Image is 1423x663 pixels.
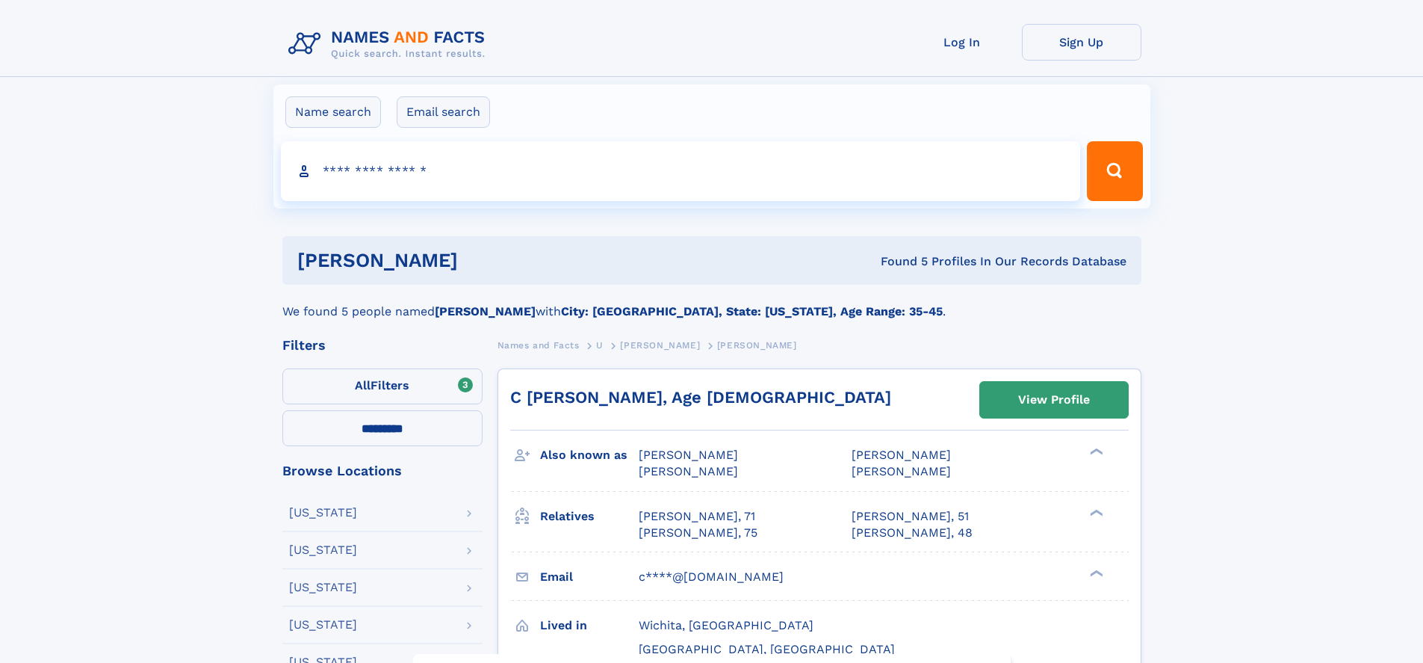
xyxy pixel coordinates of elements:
[902,24,1022,61] a: Log In
[852,448,951,462] span: [PERSON_NAME]
[297,251,669,270] h1: [PERSON_NAME]
[669,253,1126,270] div: Found 5 Profiles In Our Records Database
[289,544,357,556] div: [US_STATE]
[717,340,797,351] span: [PERSON_NAME]
[540,613,639,638] h3: Lived in
[980,382,1128,418] a: View Profile
[639,448,738,462] span: [PERSON_NAME]
[596,336,604,354] a: U
[397,96,490,128] label: Email search
[639,464,738,478] span: [PERSON_NAME]
[282,339,483,352] div: Filters
[285,96,381,128] label: Name search
[1018,383,1090,417] div: View Profile
[540,564,639,590] h3: Email
[852,525,973,541] a: [PERSON_NAME], 48
[282,464,483,478] div: Browse Locations
[639,508,755,525] a: [PERSON_NAME], 71
[510,388,891,407] a: C [PERSON_NAME], Age [DEMOGRAPHIC_DATA]
[620,336,700,354] a: [PERSON_NAME]
[282,368,483,404] label: Filters
[282,24,497,64] img: Logo Names and Facts
[1086,568,1104,578] div: ❯
[852,508,969,525] a: [PERSON_NAME], 51
[1087,141,1142,201] button: Search Button
[281,141,1081,201] input: search input
[596,340,604,351] span: U
[540,442,639,468] h3: Also known as
[561,304,943,318] b: City: [GEOGRAPHIC_DATA], State: [US_STATE], Age Range: 35-45
[435,304,536,318] b: [PERSON_NAME]
[620,340,700,351] span: [PERSON_NAME]
[497,336,580,354] a: Names and Facts
[639,618,813,632] span: Wichita, [GEOGRAPHIC_DATA]
[289,582,357,593] div: [US_STATE]
[289,507,357,519] div: [US_STATE]
[1086,508,1104,517] div: ❯
[1086,447,1104,457] div: ❯
[282,285,1141,321] div: We found 5 people named with .
[540,504,639,529] h3: Relatives
[1022,24,1141,61] a: Sign Up
[639,642,895,656] span: [GEOGRAPHIC_DATA], [GEOGRAPHIC_DATA]
[639,525,757,541] a: [PERSON_NAME], 75
[289,619,357,631] div: [US_STATE]
[852,464,951,478] span: [PERSON_NAME]
[355,378,371,392] span: All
